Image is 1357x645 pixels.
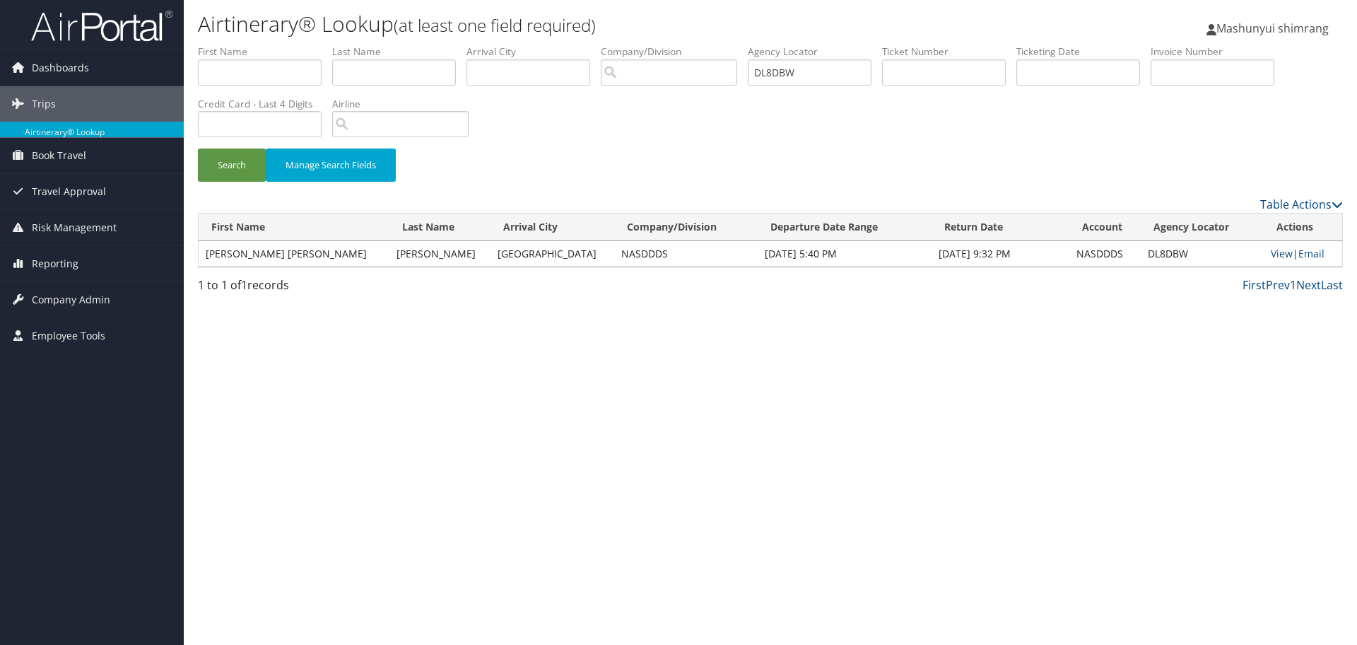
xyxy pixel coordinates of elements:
[748,45,882,59] label: Agency Locator
[32,86,56,122] span: Trips
[932,214,1069,241] th: Return Date: activate to sort column ascending
[1151,45,1285,59] label: Invoice Number
[1069,214,1141,241] th: Account: activate to sort column ascending
[758,241,932,267] td: [DATE] 5:40 PM
[758,214,932,241] th: Departure Date Range: activate to sort column ascending
[1260,197,1343,212] a: Table Actions
[332,97,479,111] label: Airline
[32,174,106,209] span: Travel Approval
[1298,247,1324,260] a: Email
[1264,214,1342,241] th: Actions
[932,241,1069,267] td: [DATE] 9:32 PM
[198,149,266,182] button: Search
[198,97,332,111] label: Credit Card - Last 4 Digits
[1141,214,1264,241] th: Agency Locator: activate to sort column ascending
[389,214,491,241] th: Last Name: activate to sort column ascending
[1069,241,1141,267] td: NASDDDS
[266,149,396,182] button: Manage Search Fields
[1271,247,1293,260] a: View
[1266,277,1290,293] a: Prev
[1206,7,1343,50] a: Mashunyui shimrang
[1290,277,1296,293] a: 1
[32,138,86,173] span: Book Travel
[394,13,596,37] small: (at least one field required)
[601,45,748,59] label: Company/Division
[32,210,117,245] span: Risk Management
[1216,21,1329,36] span: Mashunyui shimrang
[32,282,110,318] span: Company Admin
[198,277,469,301] div: 1 to 1 of records
[332,45,466,59] label: Last Name
[32,246,78,281] span: Reporting
[199,214,389,241] th: First Name: activate to sort column ascending
[32,50,89,86] span: Dashboards
[241,277,247,293] span: 1
[389,241,491,267] td: [PERSON_NAME]
[31,9,172,42] img: airportal-logo.png
[490,241,613,267] td: [GEOGRAPHIC_DATA]
[1321,277,1343,293] a: Last
[199,241,389,267] td: [PERSON_NAME] [PERSON_NAME]
[1141,241,1264,267] td: DL8DBW
[490,214,613,241] th: Arrival City: activate to sort column ascending
[614,214,758,241] th: Company/Division
[1016,45,1151,59] label: Ticketing Date
[1243,277,1266,293] a: First
[1264,241,1342,267] td: |
[614,241,758,267] td: NASDDDS
[198,9,961,39] h1: Airtinerary® Lookup
[1296,277,1321,293] a: Next
[198,45,332,59] label: First Name
[32,318,105,354] span: Employee Tools
[882,45,1016,59] label: Ticket Number
[466,45,601,59] label: Arrival City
